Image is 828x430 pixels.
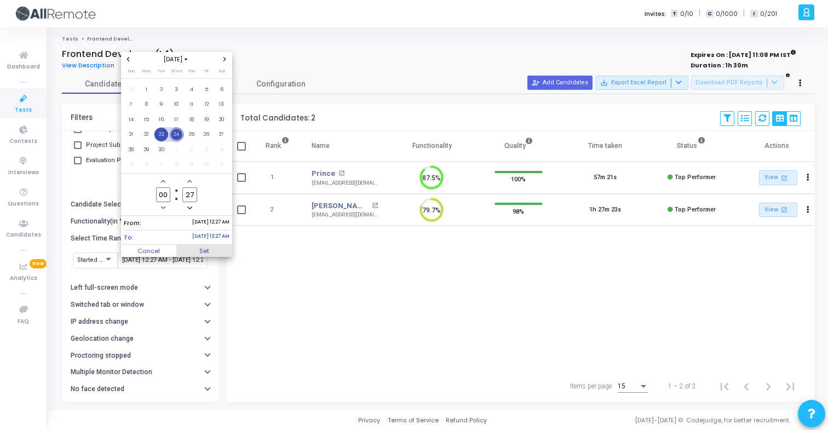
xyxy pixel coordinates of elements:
span: Mon [142,68,151,74]
span: 22 [140,128,153,141]
td: September 18, 2025 [184,112,199,127]
span: 11 [185,98,198,111]
button: Add a minute [185,177,194,186]
td: September 20, 2025 [214,112,229,127]
span: 3 [170,83,183,96]
span: Wed [171,68,182,74]
span: 7 [124,98,138,111]
span: 2 [154,83,168,96]
td: September 25, 2025 [184,127,199,142]
td: September 22, 2025 [139,127,154,142]
button: Cancel [121,245,177,257]
td: October 11, 2025 [214,157,229,173]
td: October 7, 2025 [154,157,169,173]
span: 8 [170,158,183,171]
td: October 2, 2025 [184,142,199,157]
td: September 27, 2025 [214,127,229,142]
th: Thursday [184,67,199,78]
span: 3 [200,143,214,157]
span: [DATE] [160,55,193,64]
td: October 10, 2025 [199,157,215,173]
td: October 3, 2025 [199,142,215,157]
span: 30 [154,143,168,157]
button: Set [176,245,232,257]
th: Tuesday [154,67,169,78]
span: 26 [200,128,214,141]
span: 4 [185,83,198,96]
button: Next month [220,55,229,64]
td: September 30, 2025 [154,142,169,157]
span: 13 [215,98,228,111]
button: Minus a hour [159,203,168,213]
th: Monday [139,67,154,78]
td: September 4, 2025 [184,82,199,97]
span: Sun [128,68,135,74]
th: Wednesday [169,67,185,78]
span: 15 [140,113,153,127]
td: September 3, 2025 [169,82,185,97]
span: 17 [170,113,183,127]
span: 12 [200,98,214,111]
span: 7 [154,158,168,171]
td: October 8, 2025 [169,157,185,173]
td: September 6, 2025 [214,82,229,97]
span: 8 [140,98,153,111]
td: September 15, 2025 [139,112,154,127]
span: 21 [124,128,138,141]
span: 14 [124,113,138,127]
button: Minus a minute [185,203,194,213]
td: September 14, 2025 [124,112,139,127]
td: October 4, 2025 [214,142,229,157]
th: Friday [199,67,215,78]
td: September 21, 2025 [124,127,139,142]
span: 1 [140,83,153,96]
span: 23 [154,128,168,141]
span: [DATE] 12:27 AM [192,233,229,242]
td: September 26, 2025 [199,127,215,142]
span: 6 [140,158,153,171]
td: September 12, 2025 [199,97,215,112]
span: 2 [185,143,198,157]
td: September 7, 2025 [124,97,139,112]
span: 16 [154,113,168,127]
span: Thu [188,68,195,74]
span: 28 [124,143,138,157]
td: September 16, 2025 [154,112,169,127]
span: To: [124,233,134,242]
span: 1 [170,143,183,157]
button: Previous month [124,55,133,64]
button: Choose month and year [160,55,193,64]
span: Tue [157,68,165,74]
span: 11 [215,158,228,171]
span: From: [124,219,141,228]
td: September 23, 2025 [154,127,169,142]
span: 19 [200,113,214,127]
span: 5 [200,83,214,96]
button: Add a hour [159,177,168,186]
td: August 31, 2025 [124,82,139,97]
span: 20 [215,113,228,127]
td: October 1, 2025 [169,142,185,157]
td: September 19, 2025 [199,112,215,127]
span: 9 [185,158,198,171]
span: 10 [170,98,183,111]
td: September 13, 2025 [214,97,229,112]
td: September 5, 2025 [199,82,215,97]
th: Sunday [124,67,139,78]
span: 9 [154,98,168,111]
td: September 8, 2025 [139,97,154,112]
td: September 28, 2025 [124,142,139,157]
span: 24 [170,128,183,141]
span: 18 [185,113,198,127]
td: September 29, 2025 [139,142,154,157]
td: September 9, 2025 [154,97,169,112]
td: September 11, 2025 [184,97,199,112]
td: September 17, 2025 [169,112,185,127]
span: 31 [124,83,138,96]
td: September 1, 2025 [139,82,154,97]
td: September 2, 2025 [154,82,169,97]
span: Fri [205,68,208,74]
td: October 5, 2025 [124,157,139,173]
